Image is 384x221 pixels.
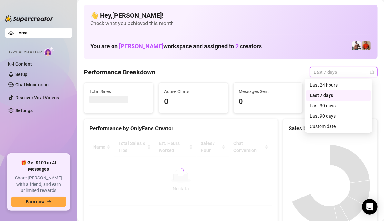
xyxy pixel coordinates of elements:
div: Last 24 hours [306,80,371,90]
div: Custom date [306,121,371,131]
span: Izzy AI Chatter [9,49,42,55]
a: Discover Viral Videos [15,95,59,100]
span: Active Chats [164,88,223,95]
div: Open Intercom Messenger [362,199,378,215]
button: Earn nowarrow-right [11,197,66,207]
img: Justin [362,41,371,50]
span: calendar [370,70,374,74]
div: Last 30 days [310,102,367,109]
a: Settings [15,108,33,113]
span: 0 [164,96,223,108]
h4: 👋 Hey, [PERSON_NAME] ! [90,11,371,20]
span: loading [177,167,185,176]
div: Custom date [310,123,367,130]
span: Share [PERSON_NAME] with a friend, and earn unlimited rewards [11,175,66,194]
div: Last 24 hours [310,82,367,89]
span: Check what you achieved this month [90,20,371,27]
div: Performance by OnlyFans Creator [89,124,272,133]
span: arrow-right [47,199,52,204]
h4: Performance Breakdown [84,68,155,77]
img: JUSTIN [352,41,361,50]
a: Chat Monitoring [15,82,49,87]
div: Last 90 days [306,111,371,121]
span: Earn now [26,199,44,204]
a: Setup [15,72,27,77]
div: Last 7 days [306,90,371,101]
span: 🎁 Get $100 in AI Messages [11,160,66,172]
h1: You are on workspace and assigned to creators [90,43,262,50]
img: logo-BBDzfeDw.svg [5,15,54,22]
span: Total Sales [89,88,148,95]
div: Sales by OnlyFans Creator [289,124,372,133]
div: Last 90 days [310,112,367,120]
span: [PERSON_NAME] [119,43,163,50]
span: Last 7 days [314,67,374,77]
a: Content [15,62,32,67]
div: Last 7 days [310,92,367,99]
img: AI Chatter [44,47,54,56]
span: 0 [239,96,298,108]
a: Home [15,30,28,35]
span: Messages Sent [239,88,298,95]
span: 2 [235,43,239,50]
div: Last 30 days [306,101,371,111]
